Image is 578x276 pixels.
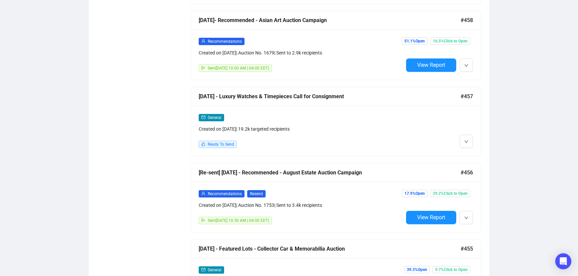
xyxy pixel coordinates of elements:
[208,66,269,71] span: Sent [DATE] 10:00 AM (-04:00 EDT)
[208,115,221,120] span: General
[417,62,445,68] span: View Report
[406,211,456,224] button: View Report
[555,253,571,269] div: Open Intercom Messenger
[461,245,473,253] span: #455
[201,66,205,70] span: send
[402,37,427,45] span: 51.1% Open
[417,214,445,221] span: View Report
[199,245,461,253] div: [DATE] - Featured Lots - Collector Car & Memorabilia Auction
[190,11,481,80] a: [DATE]- Recommended - Asian Art Auction Campaign#458userRecommendationsCreated on [DATE]| Auction...
[430,190,470,197] span: 29.2% Click to Open
[464,63,468,67] span: down
[404,266,430,273] span: 39.3% Open
[432,266,470,273] span: 9.7% Click to Open
[199,168,461,177] div: [Re-sent] [DATE] - Recommended - August Estate Auction Campaign
[190,163,481,233] a: [Re-sent] [DATE] - Recommended - August Estate Auction Campaign#456userRecommendationsResendCreat...
[199,125,403,133] div: Created on [DATE] | 19.2k targeted recipients
[430,37,470,45] span: 16.5% Click to Open
[461,92,473,101] span: #457
[201,268,205,272] span: mail
[201,115,205,119] span: mail
[201,142,205,146] span: like
[199,201,403,209] div: Created on [DATE] | Auction No. 1753 | Sent to 3.4k recipients
[208,268,221,272] span: General
[201,39,205,43] span: user
[461,16,473,24] span: #458
[208,142,234,147] span: Ready To Send
[461,168,473,177] span: #456
[464,140,468,144] span: down
[208,39,242,44] span: Recommendations
[199,49,403,56] div: Created on [DATE] | Auction No. 1679 | Sent to 2.9k recipients
[199,92,461,101] div: [DATE] - Luxury Watches & Timepieces Call for Consignment
[199,16,461,24] div: [DATE]- Recommended - Asian Art Auction Campaign
[464,216,468,220] span: down
[247,190,266,197] span: Resend
[201,218,205,222] span: send
[406,58,456,72] button: View Report
[208,191,242,196] span: Recommendations
[201,191,205,195] span: user
[208,218,269,223] span: Sent [DATE] 10:30 AM (-04:00 EDT)
[190,87,481,156] a: [DATE] - Luxury Watches & Timepieces Call for Consignment#457mailGeneralCreated on [DATE]| 19.2k ...
[402,190,427,197] span: 17.9% Open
